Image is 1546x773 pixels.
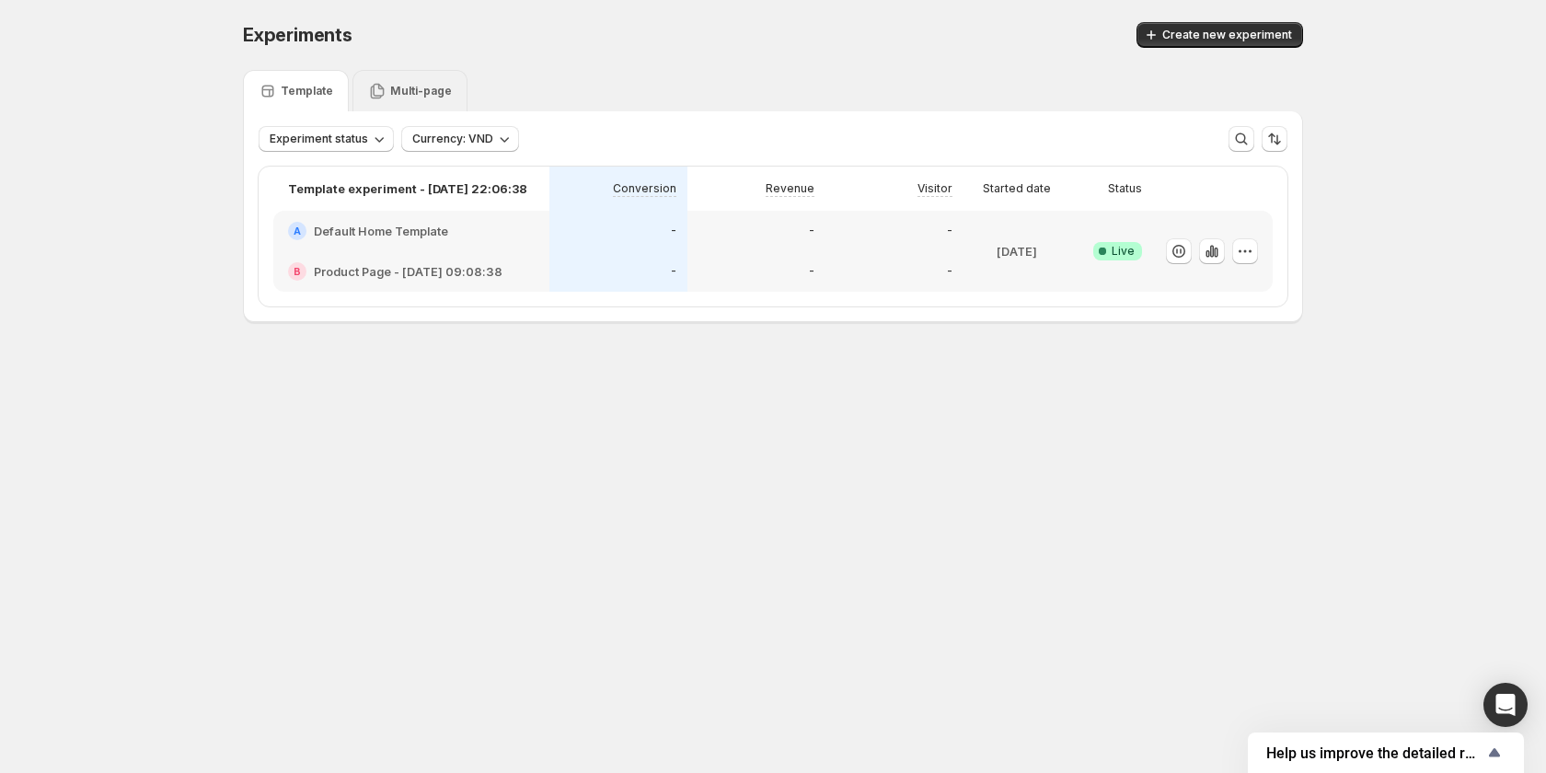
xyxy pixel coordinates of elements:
button: Experiment status [259,126,394,152]
button: Currency: VND [401,126,519,152]
p: Template [281,84,333,98]
h2: Product Page - [DATE] 09:08:38 [314,262,502,281]
span: Experiment status [270,132,368,146]
p: [DATE] [997,242,1037,260]
button: Show survey - Help us improve the detailed report for A/B campaigns [1266,742,1506,764]
p: - [809,224,814,238]
button: Create new experiment [1136,22,1303,48]
p: - [809,264,814,279]
p: - [671,264,676,279]
p: Revenue [766,181,814,196]
p: Template experiment - [DATE] 22:06:38 [288,179,527,198]
h2: Default Home Template [314,222,448,240]
span: Experiments [243,24,352,46]
p: Multi-page [390,84,452,98]
span: Create new experiment [1162,28,1292,42]
p: Conversion [613,181,676,196]
span: Currency: VND [412,132,493,146]
p: - [947,264,952,279]
p: Started date [983,181,1051,196]
div: Open Intercom Messenger [1483,683,1528,727]
p: Visitor [917,181,952,196]
h2: B [294,266,301,277]
p: - [947,224,952,238]
p: - [671,224,676,238]
button: Sort the results [1262,126,1287,152]
span: Live [1112,244,1135,259]
span: Help us improve the detailed report for A/B campaigns [1266,744,1483,762]
p: Status [1108,181,1142,196]
h2: A [294,225,301,237]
